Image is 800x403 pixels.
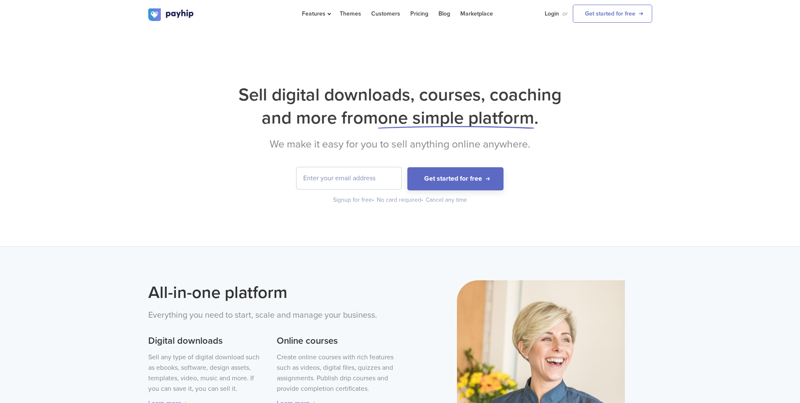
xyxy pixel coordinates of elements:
[296,167,401,189] input: Enter your email address
[378,107,534,129] span: one simple platform
[333,196,375,204] div: Signup for free
[372,196,374,203] span: •
[148,138,652,150] h2: We make it easy for you to sell anything online anywhere.
[302,10,330,17] span: Features
[148,8,194,21] img: logo.svg
[148,83,652,129] h1: Sell digital downloads, courses, coaching and more from
[148,335,265,348] h3: Digital downloads
[148,280,394,305] h2: All-in-one platform
[407,167,504,190] button: Get started for free
[573,5,652,23] a: Get started for free
[426,196,467,204] div: Cancel any time
[534,107,538,129] span: .
[148,309,394,322] p: Everything you need to start, scale and manage your business.
[377,196,424,204] div: No card required
[277,352,393,394] p: Create online courses with rich features such as videos, digital files, quizzes and assignments. ...
[148,352,265,394] p: Sell any type of digital download such as ebooks, software, design assets, templates, video, musi...
[421,196,423,203] span: •
[277,335,393,348] h3: Online courses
